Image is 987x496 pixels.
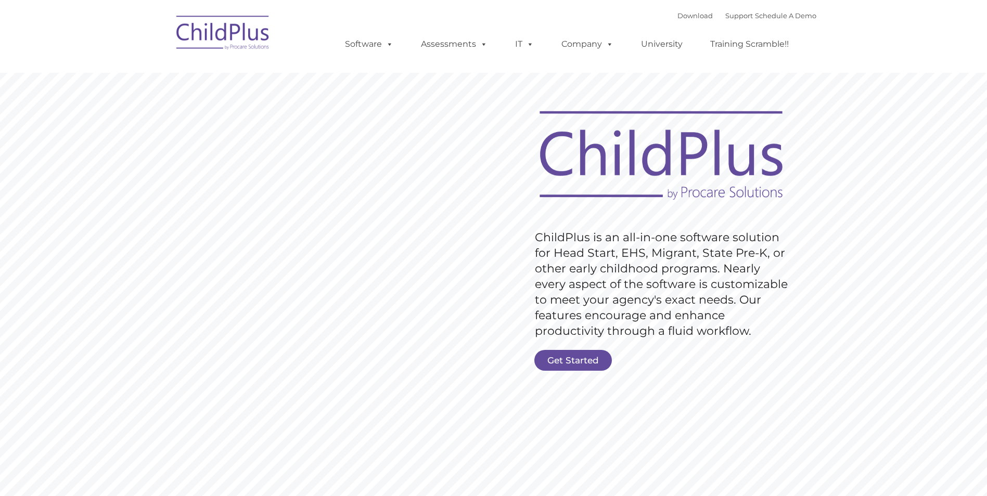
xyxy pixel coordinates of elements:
[551,34,624,55] a: Company
[335,34,404,55] a: Software
[725,11,753,20] a: Support
[411,34,498,55] a: Assessments
[755,11,816,20] a: Schedule A Demo
[700,34,799,55] a: Training Scramble!!
[631,34,693,55] a: University
[171,8,275,60] img: ChildPlus by Procare Solutions
[534,350,612,371] a: Get Started
[535,230,793,339] rs-layer: ChildPlus is an all-in-one software solution for Head Start, EHS, Migrant, State Pre-K, or other ...
[677,11,816,20] font: |
[505,34,544,55] a: IT
[677,11,713,20] a: Download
